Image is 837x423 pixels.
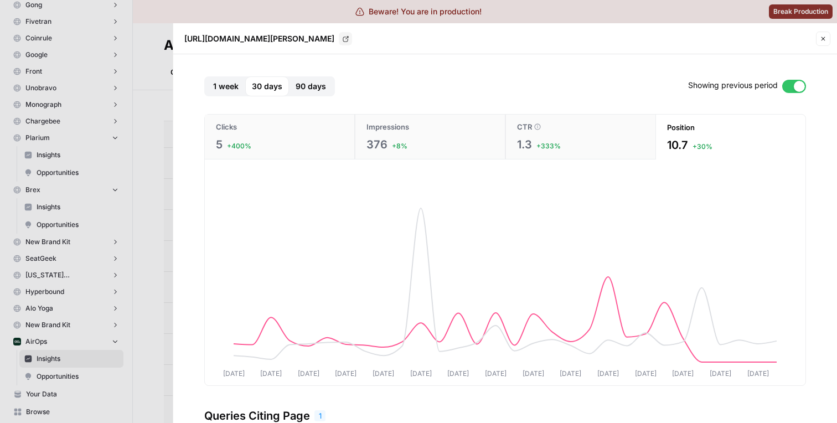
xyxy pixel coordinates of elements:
span: 1.3 [517,137,532,152]
span: 30 days [252,81,282,92]
span: +400% [227,141,251,151]
span: 90 days [296,81,326,92]
div: 1 [314,410,325,421]
tspan: [DATE] [747,369,769,378]
span: +30% [693,142,712,152]
tspan: [DATE] [373,369,394,378]
tspan: [DATE] [410,369,432,378]
p: [URL][DOMAIN_NAME][PERSON_NAME] [184,33,334,44]
button: CTR1.3+333% [505,115,656,159]
tspan: [DATE] [260,369,282,378]
span: 5 [216,137,223,152]
span: +8% [392,141,407,151]
button: Clicks5+400% [205,115,355,159]
tspan: [DATE] [447,369,469,378]
button: Impressions376+8% [355,115,505,159]
tspan: [DATE] [560,369,581,378]
span: 10.7 [667,137,688,153]
span: Position [667,122,695,133]
tspan: [DATE] [635,369,657,378]
span: 1 week [213,81,239,92]
span: Impressions [366,121,409,132]
span: Clicks [216,121,237,132]
tspan: [DATE] [223,369,245,378]
tspan: [DATE] [672,369,694,378]
tspan: [DATE] [298,369,319,378]
tspan: [DATE] [335,369,356,378]
span: CTR [517,121,532,132]
span: 376 [366,137,387,152]
tspan: [DATE] [523,369,544,378]
a: Go to page https://www.airops.com/blog/anne-klein-grows-organic-traffic-by-50-using-airops [339,32,352,45]
tspan: [DATE] [710,369,731,378]
span: +333% [536,141,561,151]
button: 90 days [289,76,333,96]
tspan: [DATE] [485,369,507,378]
button: 1 week [206,76,245,96]
button: Position10.7+30% [656,115,805,159]
tspan: [DATE] [597,369,619,378]
span: Showing previous period [688,80,778,93]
